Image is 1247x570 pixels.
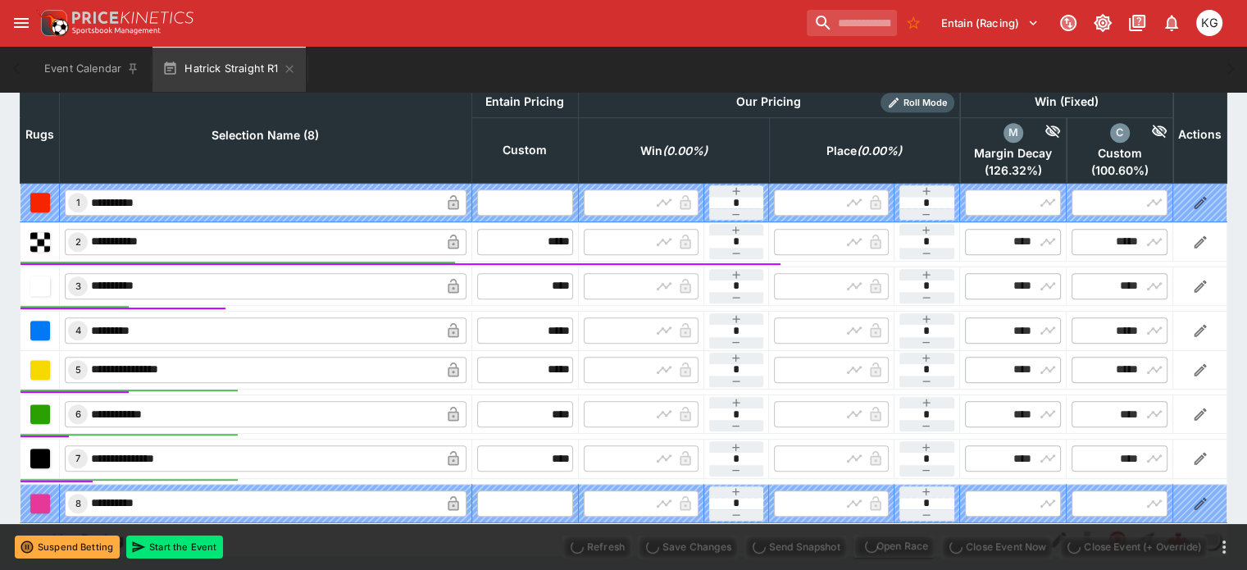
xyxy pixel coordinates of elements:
[1122,8,1152,38] button: Documentation
[72,364,84,376] span: 5
[72,11,193,24] img: PriceKinetics
[808,141,920,161] span: Place(0.00%)
[1072,163,1167,178] span: ( 100.60 %)
[960,86,1173,117] th: Win (Fixed)
[7,8,36,38] button: open drawer
[126,536,223,559] button: Start the Event
[965,163,1061,178] span: ( 126.32 %)
[72,408,84,420] span: 6
[1191,5,1227,41] button: Kevin Gutschlag
[73,197,84,208] span: 1
[1072,146,1167,161] span: Custom
[897,96,954,110] span: Roll Mode
[72,27,161,34] img: Sportsbook Management
[1130,123,1168,143] div: Hide Competitor
[965,146,1061,161] span: Margin Decay
[471,86,578,117] th: Entain Pricing
[662,141,708,161] em: ( 0.00 %)
[807,10,897,36] input: search
[72,236,84,248] span: 2
[72,280,84,292] span: 3
[857,141,902,161] em: ( 0.00 %)
[36,7,69,39] img: PriceKinetics Logo
[1157,8,1186,38] button: Notifications
[193,125,337,145] span: Selection Name (8)
[471,117,578,183] th: Custom
[1173,86,1227,183] th: Actions
[730,92,808,112] div: Our Pricing
[853,535,935,558] div: split button
[1054,8,1083,38] button: Connected to PK
[72,498,84,509] span: 8
[20,86,60,183] th: Rugs
[152,46,306,92] button: Hatrick Straight R1
[1023,123,1062,143] div: Hide Competitor
[622,141,726,161] span: Win(0.00%)
[1214,537,1234,557] button: more
[900,10,926,36] button: No Bookmarks
[1088,8,1117,38] button: Toggle light/dark mode
[1196,10,1222,36] div: Kevin Gutschlag
[931,10,1049,36] button: Select Tenant
[881,93,954,112] div: Show/hide Price Roll mode configuration.
[1110,123,1130,143] div: custom
[72,325,84,336] span: 4
[1004,123,1023,143] div: margin_decay
[72,453,84,464] span: 7
[34,46,149,92] button: Event Calendar
[15,536,120,559] button: Suspend Betting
